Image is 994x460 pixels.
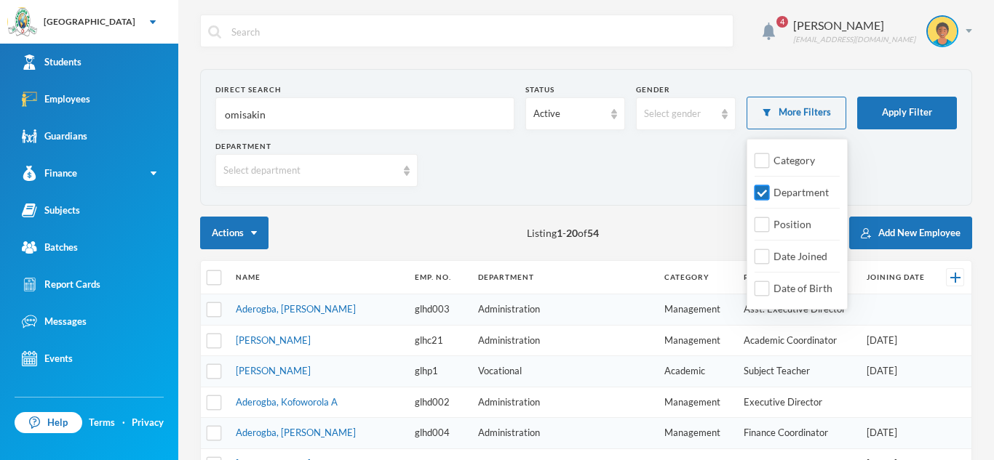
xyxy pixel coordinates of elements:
td: glhc21 [407,325,471,356]
input: Name, Emp. No, Phone number, Email Address [223,98,506,131]
th: Name [228,261,407,294]
a: Aderogba, [PERSON_NAME] [236,303,356,315]
input: Search [230,15,725,48]
span: Category [768,154,821,166]
th: Department [471,261,657,294]
a: Privacy [132,416,164,430]
td: Administration [471,418,657,449]
td: glhd004 [407,418,471,449]
div: Messages [22,314,87,329]
span: Date Joined [768,250,833,262]
div: Select gender [644,107,715,121]
button: More Filters [747,97,846,129]
button: Apply Filter [857,97,957,129]
td: glhd002 [407,387,471,418]
div: Gender [636,84,736,95]
button: Actions [200,217,269,249]
div: [EMAIL_ADDRESS][DOMAIN_NAME] [793,34,915,45]
th: Emp. No. [407,261,471,294]
td: [DATE] [859,418,937,449]
button: Add New Employee [849,217,972,249]
div: [GEOGRAPHIC_DATA] [44,15,135,28]
span: Department [768,186,835,198]
div: Subjects [22,203,80,218]
img: search [208,25,221,39]
td: [DATE] [859,356,937,387]
td: Academic [657,356,736,387]
div: Employees [22,92,90,107]
th: Joining Date [859,261,937,294]
div: Select department [223,164,397,178]
td: Executive Director [736,387,859,418]
td: Finance Coordinator [736,418,859,449]
td: Management [657,325,736,356]
div: Report Cards [22,277,100,292]
b: 20 [566,227,578,239]
a: Aderogba, Kofoworola A [236,396,338,408]
img: + [950,273,961,283]
div: Students [22,55,81,70]
td: Administration [471,294,657,326]
div: Active [533,107,604,121]
img: STUDENT [928,17,957,46]
a: Terms [89,416,115,430]
td: Academic Coordinator [736,325,859,356]
div: Events [22,351,73,366]
div: Batches [22,240,78,255]
td: Management [657,294,736,326]
td: Management [657,387,736,418]
td: Management [657,418,736,449]
div: · [122,416,125,430]
div: Guardians [22,129,87,144]
a: [PERSON_NAME] [236,334,311,346]
th: Category [657,261,736,294]
td: Administration [471,325,657,356]
td: [DATE] [859,325,937,356]
td: glhd003 [407,294,471,326]
div: Department [215,141,418,152]
b: 54 [587,227,599,239]
td: Vocational [471,356,657,387]
th: Position [736,261,859,294]
a: [PERSON_NAME] [236,365,311,376]
b: 1 [557,227,562,239]
span: 4 [776,16,788,28]
div: Status [525,84,625,95]
span: Listing - of [527,225,599,241]
a: Aderogba, [PERSON_NAME] [236,427,356,438]
div: Finance [22,166,77,181]
div: [PERSON_NAME] [793,17,915,34]
td: Administration [471,387,657,418]
div: Direct Search [215,84,514,95]
img: logo [8,8,37,37]
td: Asst. Executive Director [736,294,859,326]
span: Date of Birth [768,282,838,294]
td: Subject Teacher [736,356,859,387]
td: glhp1 [407,356,471,387]
span: Position [768,218,817,230]
a: Help [15,412,82,434]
